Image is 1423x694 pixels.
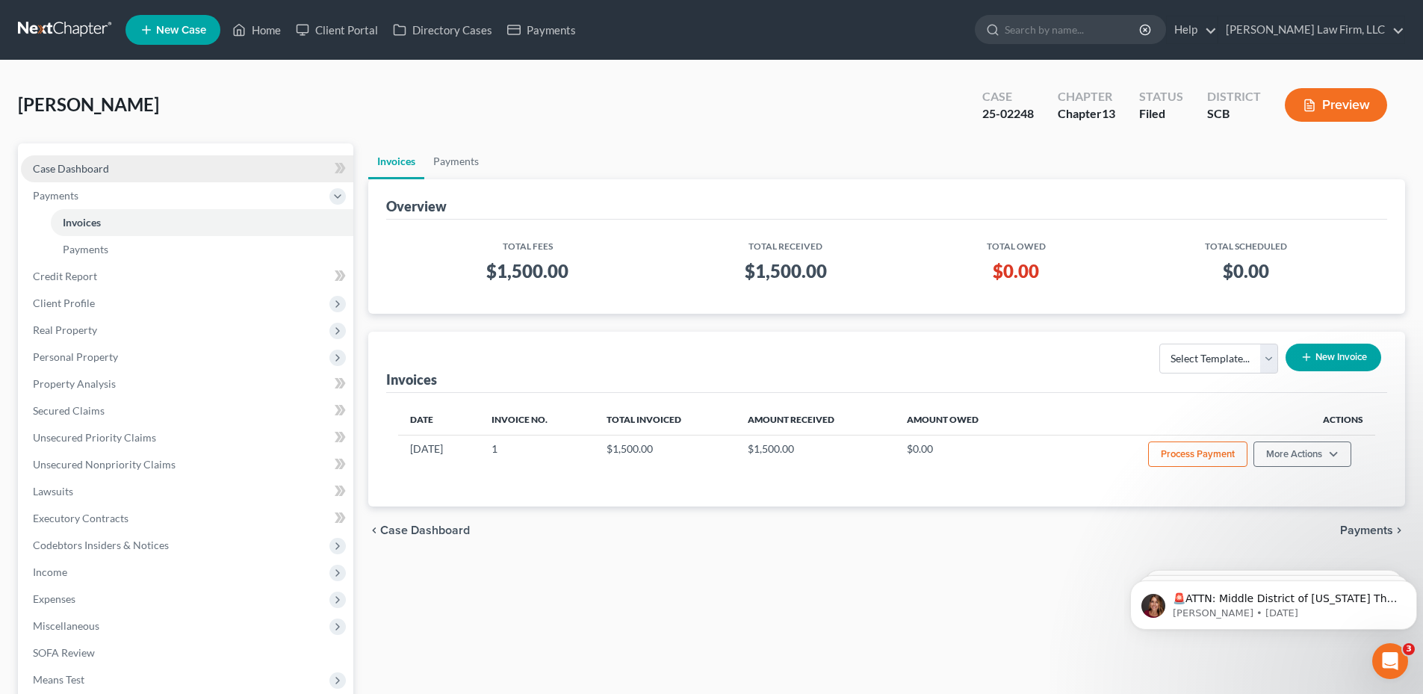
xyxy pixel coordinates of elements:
[1148,442,1247,467] button: Process Payment
[225,16,288,43] a: Home
[1129,259,1363,283] h3: $0.00
[895,405,1032,435] th: Amount Owed
[1286,344,1381,371] button: New Invoice
[1139,88,1183,105] div: Status
[1032,405,1375,435] th: Actions
[595,405,736,435] th: Total Invoiced
[1285,88,1387,122] button: Preview
[424,143,488,179] a: Payments
[33,350,118,363] span: Personal Property
[480,405,595,435] th: Invoice No.
[33,431,156,444] span: Unsecured Priority Claims
[386,371,437,388] div: Invoices
[368,524,470,536] button: chevron_left Case Dashboard
[33,404,105,417] span: Secured Claims
[21,371,353,397] a: Property Analysis
[33,458,176,471] span: Unsecured Nonpriority Claims
[736,405,894,435] th: Amount Received
[21,397,353,424] a: Secured Claims
[33,512,128,524] span: Executory Contracts
[21,424,353,451] a: Unsecured Priority Claims
[1340,524,1405,536] button: Payments chevron_right
[33,270,97,282] span: Credit Report
[21,155,353,182] a: Case Dashboard
[669,259,903,283] h3: $1,500.00
[1058,105,1115,123] div: Chapter
[398,405,480,435] th: Date
[33,646,95,659] span: SOFA Review
[33,297,95,309] span: Client Profile
[1117,232,1375,253] th: Total Scheduled
[500,16,583,43] a: Payments
[368,143,424,179] a: Invoices
[385,16,500,43] a: Directory Cases
[927,259,1105,283] h3: $0.00
[398,435,480,477] td: [DATE]
[21,451,353,478] a: Unsecured Nonpriority Claims
[398,232,657,253] th: Total Fees
[1167,16,1217,43] a: Help
[1253,442,1351,467] button: More Actions
[21,639,353,666] a: SOFA Review
[51,209,353,236] a: Invoices
[480,435,595,477] td: 1
[915,232,1117,253] th: Total Owed
[1372,643,1408,679] iframe: Intercom live chat
[1124,549,1423,654] iframe: Intercom notifications message
[33,673,84,686] span: Means Test
[1058,88,1115,105] div: Chapter
[982,88,1034,105] div: Case
[1393,524,1405,536] i: chevron_right
[1207,105,1261,123] div: SCB
[595,435,736,477] td: $1,500.00
[33,539,169,551] span: Codebtors Insiders & Notices
[380,524,470,536] span: Case Dashboard
[657,232,915,253] th: Total Received
[1102,106,1115,120] span: 13
[1218,16,1404,43] a: [PERSON_NAME] Law Firm, LLC
[895,435,1032,477] td: $0.00
[1403,643,1415,655] span: 3
[33,323,97,336] span: Real Property
[63,243,108,255] span: Payments
[33,592,75,605] span: Expenses
[1005,16,1141,43] input: Search by name...
[982,105,1034,123] div: 25-02248
[156,25,206,36] span: New Case
[21,478,353,505] a: Lawsuits
[21,263,353,290] a: Credit Report
[33,377,116,390] span: Property Analysis
[33,619,99,632] span: Miscellaneous
[288,16,385,43] a: Client Portal
[18,93,159,115] span: [PERSON_NAME]
[33,162,109,175] span: Case Dashboard
[1340,524,1393,536] span: Payments
[21,505,353,532] a: Executory Contracts
[51,236,353,263] a: Payments
[63,216,101,229] span: Invoices
[33,485,73,498] span: Lawsuits
[386,197,447,215] div: Overview
[736,435,894,477] td: $1,500.00
[33,189,78,202] span: Payments
[1207,88,1261,105] div: District
[33,566,67,578] span: Income
[368,524,380,536] i: chevron_left
[410,259,645,283] h3: $1,500.00
[1139,105,1183,123] div: Filed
